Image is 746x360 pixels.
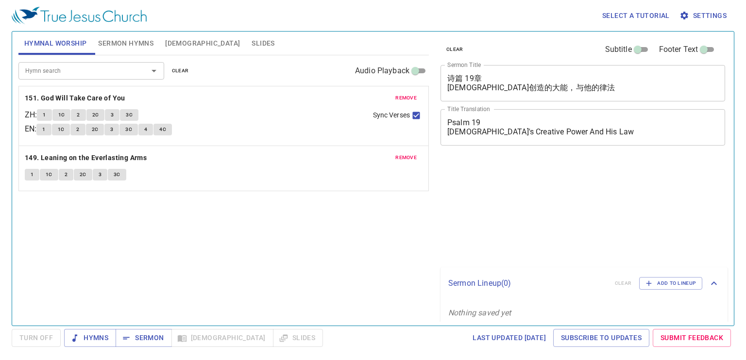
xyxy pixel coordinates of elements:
span: Subtitle [605,44,632,55]
button: 4 [138,124,153,135]
span: 3C [114,170,120,179]
button: clear [441,44,469,55]
button: Add to Lineup [639,277,702,290]
span: 2 [77,111,80,119]
span: Slides [252,37,274,49]
span: clear [446,45,463,54]
button: 3 [105,109,119,121]
span: [DEMOGRAPHIC_DATA] [165,37,240,49]
span: Subscribe to Updates [561,332,642,344]
img: True Jesus Church [12,7,147,24]
button: 3 [104,124,119,135]
button: 151. God Will Take Care of You [25,92,127,104]
span: 1C [58,111,65,119]
a: Last updated [DATE] [469,329,550,347]
span: 2C [92,125,99,134]
button: Open [147,64,161,78]
a: Submit Feedback [653,329,731,347]
a: Subscribe to Updates [553,329,649,347]
i: Nothing saved yet [448,308,511,317]
span: remove [395,94,417,102]
button: 3C [120,109,138,121]
button: remove [390,152,423,164]
span: Select a tutorial [602,10,670,22]
span: 4C [159,125,166,134]
span: Sermon Hymns [98,37,153,49]
span: Hymns [72,332,108,344]
button: 2C [86,109,105,121]
span: Add to Lineup [645,279,696,288]
button: Select a tutorial [598,7,674,25]
button: 3 [93,169,107,180]
button: Settings [678,7,730,25]
textarea: 诗篇 19章 [DEMOGRAPHIC_DATA]创造的大能，与他的律法 [447,74,718,92]
span: Sync Verses [373,110,410,120]
button: 1C [40,169,58,180]
span: 3C [126,111,133,119]
span: 3 [99,170,102,179]
button: Hymns [64,329,116,347]
span: 1C [58,125,65,134]
span: 1 [43,111,46,119]
button: 1C [52,124,70,135]
p: ZH : [25,109,37,121]
span: 1C [46,170,52,179]
b: 149. Leaning on the Everlasting Arms [25,152,147,164]
button: 2 [71,109,85,121]
span: 2C [92,111,99,119]
div: Sermon Lineup(0)clearAdd to Lineup [441,267,728,299]
p: Sermon Lineup ( 0 ) [448,278,607,289]
button: remove [390,92,423,104]
button: 1 [25,169,39,180]
button: 2 [70,124,85,135]
span: Footer Text [659,44,698,55]
span: Sermon [123,332,164,344]
button: 3C [108,169,126,180]
span: Submit Feedback [661,332,723,344]
iframe: from-child [437,156,669,264]
button: 2 [59,169,73,180]
span: 1 [42,125,45,134]
button: 2C [86,124,104,135]
span: 2C [80,170,86,179]
span: remove [395,153,417,162]
button: 1C [52,109,71,121]
b: 151. God Will Take Care of You [25,92,125,104]
button: clear [166,65,195,77]
span: Hymnal Worship [24,37,87,49]
span: Audio Playback [355,65,409,77]
span: 4 [144,125,147,134]
span: 2 [76,125,79,134]
button: 1 [36,124,51,135]
span: 1 [31,170,34,179]
span: Last updated [DATE] [473,332,546,344]
span: 3C [125,125,132,134]
span: clear [172,66,189,75]
button: Sermon [116,329,171,347]
button: 149. Leaning on the Everlasting Arms [25,152,149,164]
span: 3 [111,111,114,119]
p: EN : [25,123,36,135]
span: 3 [110,125,113,134]
button: 1 [37,109,51,121]
button: 2C [74,169,92,180]
button: 3C [119,124,138,135]
button: 4C [153,124,172,135]
span: 2 [65,170,68,179]
span: Settings [681,10,727,22]
textarea: Psalm 19 [DEMOGRAPHIC_DATA]'s Creative Power And His Law [447,118,718,136]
